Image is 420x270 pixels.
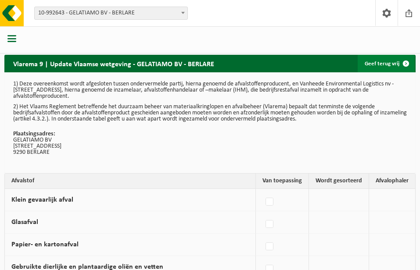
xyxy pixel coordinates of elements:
th: Van toepassing [256,174,309,189]
label: Glasafval [11,219,38,226]
th: Wordt gesorteerd [309,174,369,189]
span: 10-992643 - GELATIAMO BV - BERLARE [34,7,188,20]
th: Afvalstof [5,174,256,189]
label: Klein gevaarlijk afval [11,196,73,203]
strong: Plaatsingsadres: [13,131,55,137]
th: Afvalophaler [369,174,415,189]
p: 2) Het Vlaams Reglement betreffende het duurzaam beheer van materiaalkringlopen en afvalbeheer (V... [13,104,407,122]
p: GELATIAMO BV [STREET_ADDRESS] 9290 BERLARE [13,131,407,156]
span: 10-992643 - GELATIAMO BV - BERLARE [35,7,187,19]
label: Papier- en kartonafval [11,241,79,248]
a: Geef terug vrij [358,55,415,72]
h2: Vlarema 9 | Update Vlaamse wetgeving - GELATIAMO BV - BERLARE [4,55,223,72]
p: 1) Deze overeenkomst wordt afgesloten tussen ondervermelde partij, hierna genoemd de afvalstoffen... [13,81,407,99]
